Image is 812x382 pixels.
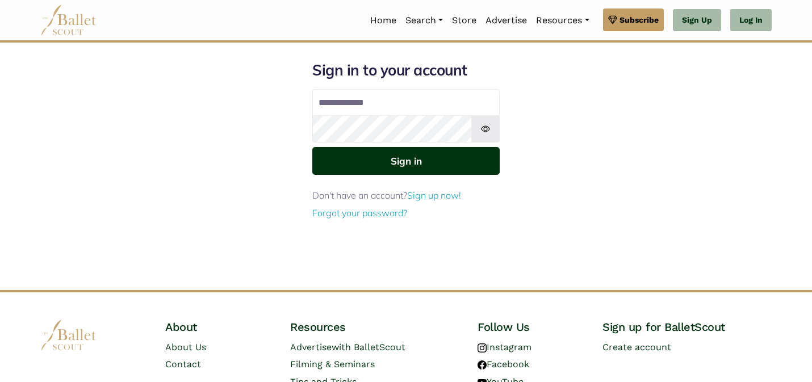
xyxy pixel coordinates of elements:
a: Forgot your password? [312,207,407,219]
a: Sign Up [673,9,721,32]
a: Log In [730,9,772,32]
p: Don't have an account? [312,188,500,203]
a: About Us [165,342,206,352]
img: facebook logo [478,360,487,370]
button: Sign in [312,147,500,175]
h4: Follow Us [478,320,584,334]
a: Instagram [478,342,531,352]
h4: Resources [290,320,459,334]
img: gem.svg [608,14,617,26]
a: Resources [531,9,593,32]
a: Sign up now! [407,190,461,201]
a: Advertise [481,9,531,32]
a: Home [366,9,401,32]
span: with BalletScout [332,342,405,352]
img: logo [40,320,97,351]
a: Subscribe [603,9,664,31]
h1: Sign in to your account [312,61,500,80]
img: instagram logo [478,343,487,352]
a: Search [401,9,447,32]
a: Store [447,9,481,32]
a: Filming & Seminars [290,359,375,370]
h4: About [165,320,272,334]
a: Create account [602,342,671,352]
span: Subscribe [620,14,659,26]
a: Contact [165,359,201,370]
a: Advertisewith BalletScout [290,342,405,352]
h4: Sign up for BalletScout [602,320,772,334]
a: Facebook [478,359,529,370]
